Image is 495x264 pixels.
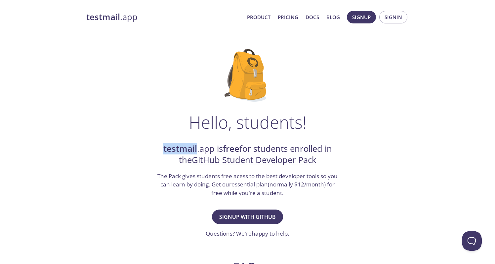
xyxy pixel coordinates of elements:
[206,229,289,238] h3: Questions? We're .
[212,210,283,224] button: Signup with GitHub
[379,11,407,23] button: Signin
[192,154,316,166] a: GitHub Student Developer Pack
[163,143,197,154] strong: testmail
[252,230,288,237] a: happy to help
[225,49,270,102] img: github-student-backpack.png
[385,13,402,21] span: Signin
[86,11,120,23] strong: testmail
[462,231,482,251] iframe: Help Scout Beacon - Open
[86,12,242,23] a: testmail.app
[347,11,376,23] button: Signup
[223,143,239,154] strong: free
[157,172,339,197] h3: The Pack gives students free acess to the best developer tools so you can learn by doing. Get our...
[157,143,339,166] h2: .app is for students enrolled in the
[306,13,319,21] a: Docs
[231,181,268,188] a: essential plan
[219,212,276,221] span: Signup with GitHub
[326,13,340,21] a: Blog
[278,13,298,21] a: Pricing
[352,13,371,21] span: Signup
[247,13,270,21] a: Product
[189,112,307,132] h1: Hello, students!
